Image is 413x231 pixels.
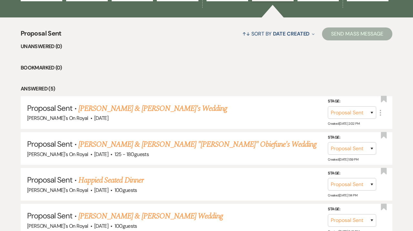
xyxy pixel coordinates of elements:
li: Unanswered (0) [21,42,392,51]
span: [PERSON_NAME]'s On Royal [27,187,88,194]
span: [PERSON_NAME]'s On Royal [27,151,88,158]
span: Date Created [273,30,309,37]
span: 125 - 180 guests [115,151,149,158]
button: Send Mass Message [322,27,392,40]
span: [DATE] [94,115,108,121]
label: Stage: [328,134,376,141]
span: Proposal Sent [27,211,73,221]
span: [PERSON_NAME]'s On Royal [27,223,88,229]
label: Stage: [328,98,376,105]
span: ↑↓ [242,30,250,37]
span: Created: [DATE] 1:14 PM [328,193,357,197]
label: Stage: [328,206,376,213]
button: Sort By Date Created [240,25,317,42]
span: [DATE] [94,151,108,158]
span: Proposal Sent [21,28,62,42]
a: [PERSON_NAME] & [PERSON_NAME] "[PERSON_NAME]" Obiefune's Wedding [78,139,317,150]
span: Proposal Sent [27,175,73,185]
li: Bookmarked (0) [21,64,392,72]
span: 100 guests [115,223,137,229]
span: 100 guests [115,187,137,194]
span: [DATE] [94,223,108,229]
label: Stage: [328,170,376,177]
span: Created: [DATE] 2:02 PM [328,121,359,126]
a: [PERSON_NAME] & [PERSON_NAME]'s Wedding [78,103,227,114]
span: Proposal Sent [27,139,73,149]
span: [DATE] [94,187,108,194]
a: Happied Seated Dinner [78,174,144,186]
span: [PERSON_NAME]'s On Royal [27,115,88,121]
li: Answered (5) [21,85,392,93]
a: [PERSON_NAME] & [PERSON_NAME] Wedding [78,210,223,222]
span: Created: [DATE] 1:59 PM [328,157,358,162]
span: Proposal Sent [27,103,73,113]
